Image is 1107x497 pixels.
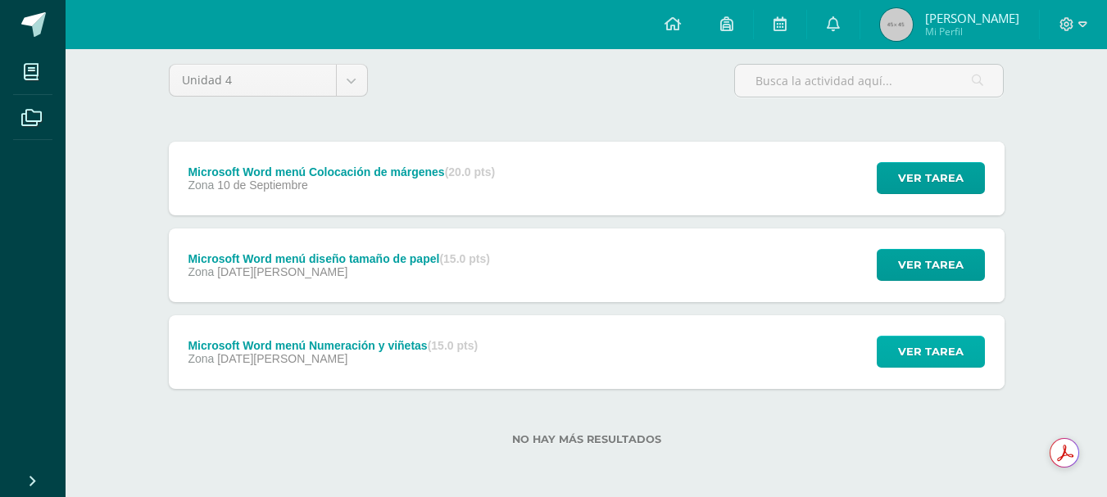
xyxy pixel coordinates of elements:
strong: (15.0 pts) [428,339,478,352]
span: [DATE][PERSON_NAME] [217,352,347,365]
div: Microsoft Word menú Numeración y viñetas [188,339,478,352]
input: Busca la actividad aquí... [735,65,1003,97]
span: Ver tarea [898,337,964,367]
span: Zona [188,178,214,192]
span: [DATE][PERSON_NAME] [217,265,347,278]
span: Mi Perfil [925,25,1019,38]
span: [PERSON_NAME] [925,10,1019,26]
button: Ver tarea [877,336,985,368]
strong: (15.0 pts) [439,252,489,265]
span: Zona [188,265,214,278]
button: Ver tarea [877,249,985,281]
span: Unidad 4 [182,65,324,96]
strong: (20.0 pts) [445,165,495,178]
span: Zona [188,352,214,365]
div: Microsoft Word menú diseño tamaño de papel [188,252,489,265]
span: Ver tarea [898,163,964,193]
label: No hay más resultados [169,433,1005,445]
button: Ver tarea [877,162,985,194]
img: 45x45 [880,8,913,41]
span: Ver tarea [898,250,964,280]
div: Microsoft Word menú Colocación de márgenes [188,165,495,178]
span: 10 de Septiembre [217,178,308,192]
a: Unidad 4 [170,65,367,96]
